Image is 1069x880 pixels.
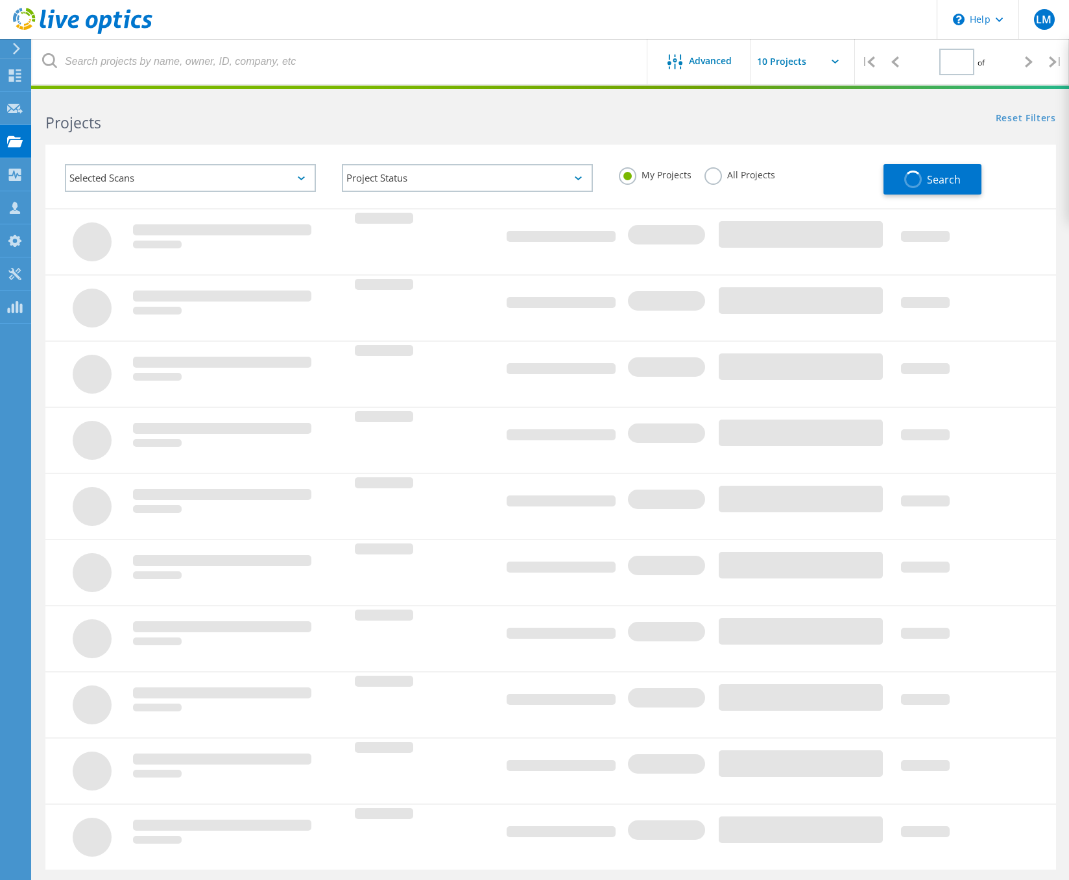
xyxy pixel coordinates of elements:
span: Advanced [689,56,732,65]
a: Live Optics Dashboard [13,27,152,36]
svg: \n [953,14,965,25]
button: Search [883,164,981,195]
a: Reset Filters [996,113,1056,125]
input: Search projects by name, owner, ID, company, etc [32,39,648,84]
label: My Projects [619,167,691,180]
b: Projects [45,112,101,133]
span: of [978,57,985,68]
div: Selected Scans [65,164,316,192]
span: Search [927,172,961,187]
span: LM [1036,14,1051,25]
div: | [855,39,882,85]
div: Project Status [342,164,593,192]
div: | [1042,39,1069,85]
label: All Projects [704,167,775,180]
